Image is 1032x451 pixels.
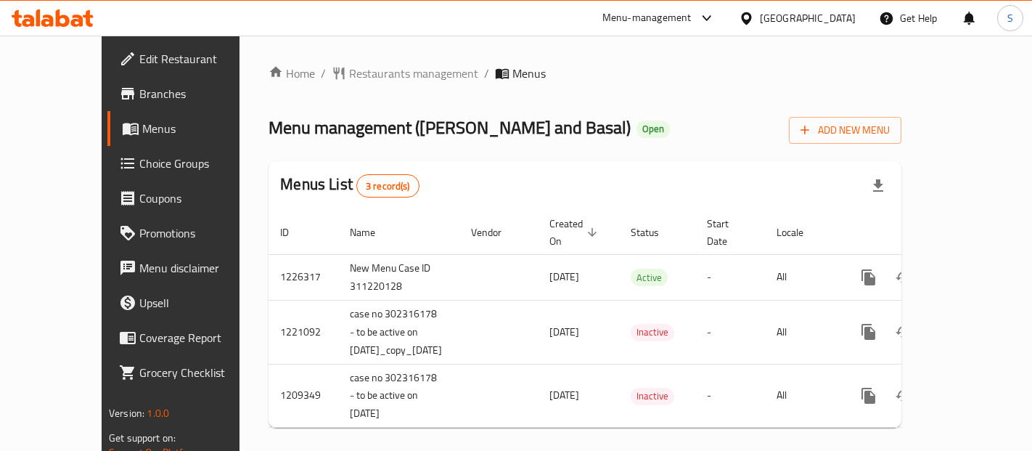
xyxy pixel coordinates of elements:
[851,378,886,413] button: more
[631,324,674,341] span: Inactive
[695,254,765,300] td: -
[338,254,459,300] td: New Menu Case ID 311220128
[602,9,692,27] div: Menu-management
[631,269,668,286] span: Active
[707,215,748,250] span: Start Date
[631,224,678,241] span: Status
[139,50,262,68] span: Edit Restaurant
[269,111,631,144] span: Menu management ( [PERSON_NAME] and Basal )
[851,260,886,295] button: more
[631,269,668,286] div: Active
[139,85,262,102] span: Branches
[851,314,886,349] button: more
[109,428,176,447] span: Get support on:
[107,355,274,390] a: Grocery Checklist
[636,123,670,135] span: Open
[549,215,602,250] span: Created On
[695,300,765,364] td: -
[107,76,274,111] a: Branches
[777,224,822,241] span: Locale
[139,155,262,172] span: Choice Groups
[107,41,274,76] a: Edit Restaurant
[338,300,459,364] td: case no 302316178 - to be active on [DATE]_copy_[DATE]
[139,294,262,312] span: Upsell
[861,168,896,203] div: Export file
[147,404,169,423] span: 1.0.0
[107,285,274,320] a: Upsell
[886,260,921,295] button: Change Status
[349,65,478,82] span: Restaurants management
[139,259,262,277] span: Menu disclaimer
[760,10,856,26] div: [GEOGRAPHIC_DATA]
[471,224,520,241] span: Vendor
[800,121,890,139] span: Add New Menu
[280,174,419,198] h2: Menus List
[109,404,144,423] span: Version:
[549,386,579,405] span: [DATE]
[636,121,670,138] div: Open
[765,364,840,428] td: All
[139,329,262,346] span: Coverage Report
[356,174,419,198] div: Total records count
[695,364,765,428] td: -
[280,224,308,241] span: ID
[886,314,921,349] button: Change Status
[139,224,262,242] span: Promotions
[269,65,901,82] nav: breadcrumb
[269,211,1002,428] table: enhanced table
[549,322,579,341] span: [DATE]
[269,65,315,82] a: Home
[765,254,840,300] td: All
[321,65,326,82] li: /
[107,146,274,181] a: Choice Groups
[350,224,394,241] span: Name
[269,364,338,428] td: 1209349
[840,211,1002,255] th: Actions
[269,300,338,364] td: 1221092
[512,65,546,82] span: Menus
[107,181,274,216] a: Coupons
[1007,10,1013,26] span: S
[631,388,674,405] div: Inactive
[765,300,840,364] td: All
[631,324,674,341] div: Inactive
[107,216,274,251] a: Promotions
[107,320,274,355] a: Coverage Report
[269,254,338,300] td: 1226317
[107,251,274,285] a: Menu disclaimer
[139,364,262,381] span: Grocery Checklist
[139,190,262,207] span: Coupons
[142,120,262,137] span: Menus
[107,111,274,146] a: Menus
[484,65,489,82] li: /
[789,117,901,144] button: Add New Menu
[631,388,674,405] span: Inactive
[549,267,579,286] span: [DATE]
[886,378,921,413] button: Change Status
[357,179,419,193] span: 3 record(s)
[338,364,459,428] td: case no 302316178 - to be active on [DATE]
[332,65,478,82] a: Restaurants management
